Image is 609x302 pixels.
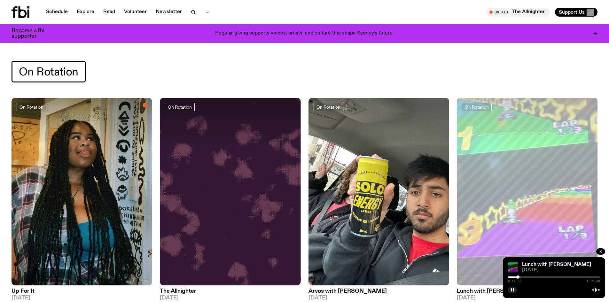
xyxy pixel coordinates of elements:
[12,295,152,301] span: [DATE]
[168,105,192,109] span: On Rotation
[160,295,301,301] span: [DATE]
[17,103,46,111] a: On Rotation
[457,289,597,294] h3: Lunch with [PERSON_NAME]
[152,8,186,17] a: Newsletter
[165,103,195,111] a: On Rotation
[522,268,600,273] span: [DATE]
[12,289,152,294] h3: Up For It
[457,285,597,301] a: Lunch with [PERSON_NAME][DATE]
[308,295,449,301] span: [DATE]
[99,8,119,17] a: Read
[19,66,78,78] span: On Rotation
[42,8,72,17] a: Schedule
[457,295,597,301] span: [DATE]
[587,280,600,283] span: 1:59:58
[462,103,492,111] a: On Rotation
[160,289,301,294] h3: The Allnighter
[73,8,98,17] a: Explore
[12,28,52,39] h3: Become a fbi supporter
[160,285,301,301] a: The Allnighter[DATE]
[316,105,340,109] span: On Rotation
[508,280,521,283] span: 0:12:57
[12,98,152,285] img: Ify - a Brown Skin girl with black braided twists, looking up to the side with her tongue stickin...
[465,105,489,109] span: On Rotation
[120,8,151,17] a: Volunteer
[314,103,343,111] a: On Rotation
[20,105,43,109] span: On Rotation
[486,8,550,17] button: On AirThe Allnighter
[522,262,591,267] a: Lunch with [PERSON_NAME]
[555,8,597,17] button: Support Us
[559,9,585,15] span: Support Us
[308,285,449,301] a: Arvos with [PERSON_NAME][DATE]
[215,31,394,36] p: Regular giving supports voices, artists, and culture that shape Sydney’s future.
[12,285,152,301] a: Up For It[DATE]
[308,289,449,294] h3: Arvos with [PERSON_NAME]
